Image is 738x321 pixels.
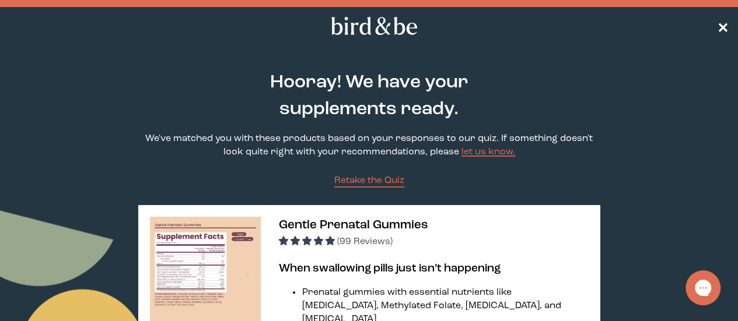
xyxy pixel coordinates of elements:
span: Retake the Quiz [334,176,404,185]
span: Gentle Prenatal Gummies [278,219,428,231]
a: ✕ [717,16,729,36]
a: let us know. [461,147,515,157]
iframe: Gorgias live chat messenger [680,266,726,309]
h2: Hooray! We have your supplements ready. [230,69,507,123]
span: 4.88 stars [278,237,337,246]
p: We've matched you with these products based on your responses to our quiz. If something doesn't l... [138,132,599,159]
h3: When swallowing pills just isn’t happening [278,260,587,277]
span: (99 Reviews) [337,237,392,246]
span: ✕ [717,19,729,33]
a: Retake the Quiz [334,174,404,188]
